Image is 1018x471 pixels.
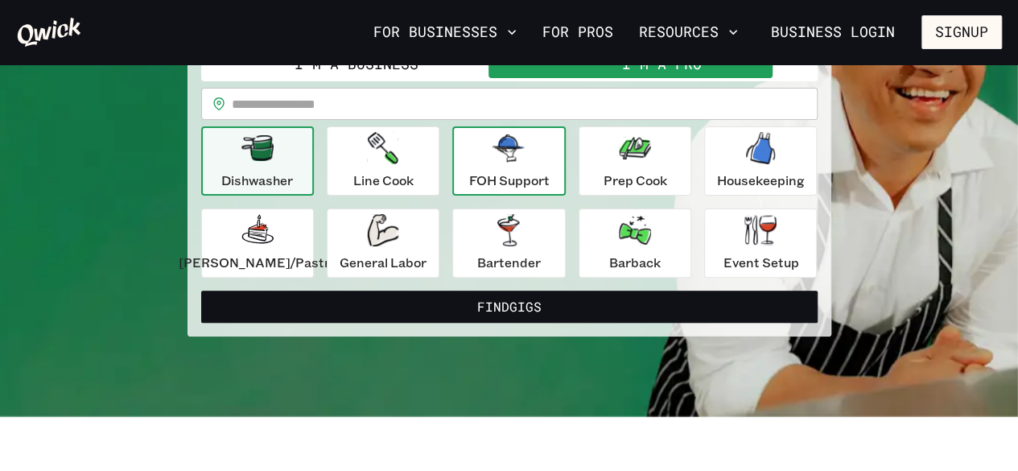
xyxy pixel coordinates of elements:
[603,171,666,190] p: Prep Cook
[536,19,620,46] a: For Pros
[327,126,439,196] button: Line Cook
[477,253,541,272] p: Bartender
[633,19,744,46] button: Resources
[723,253,798,272] p: Event Setup
[201,209,314,278] button: [PERSON_NAME]/Pastry
[579,126,691,196] button: Prep Cook
[757,15,909,49] a: Business Login
[704,126,817,196] button: Housekeeping
[340,253,427,272] p: General Labor
[609,253,661,272] p: Barback
[221,171,293,190] p: Dishwasher
[717,171,805,190] p: Housekeeping
[452,209,565,278] button: Bartender
[452,126,565,196] button: FOH Support
[468,171,549,190] p: FOH Support
[327,209,439,278] button: General Labor
[367,19,523,46] button: For Businesses
[201,291,818,323] button: FindGigs
[179,253,336,272] p: [PERSON_NAME]/Pastry
[201,126,314,196] button: Dishwasher
[921,15,1002,49] button: Signup
[704,209,817,278] button: Event Setup
[579,209,691,278] button: Barback
[353,171,414,190] p: Line Cook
